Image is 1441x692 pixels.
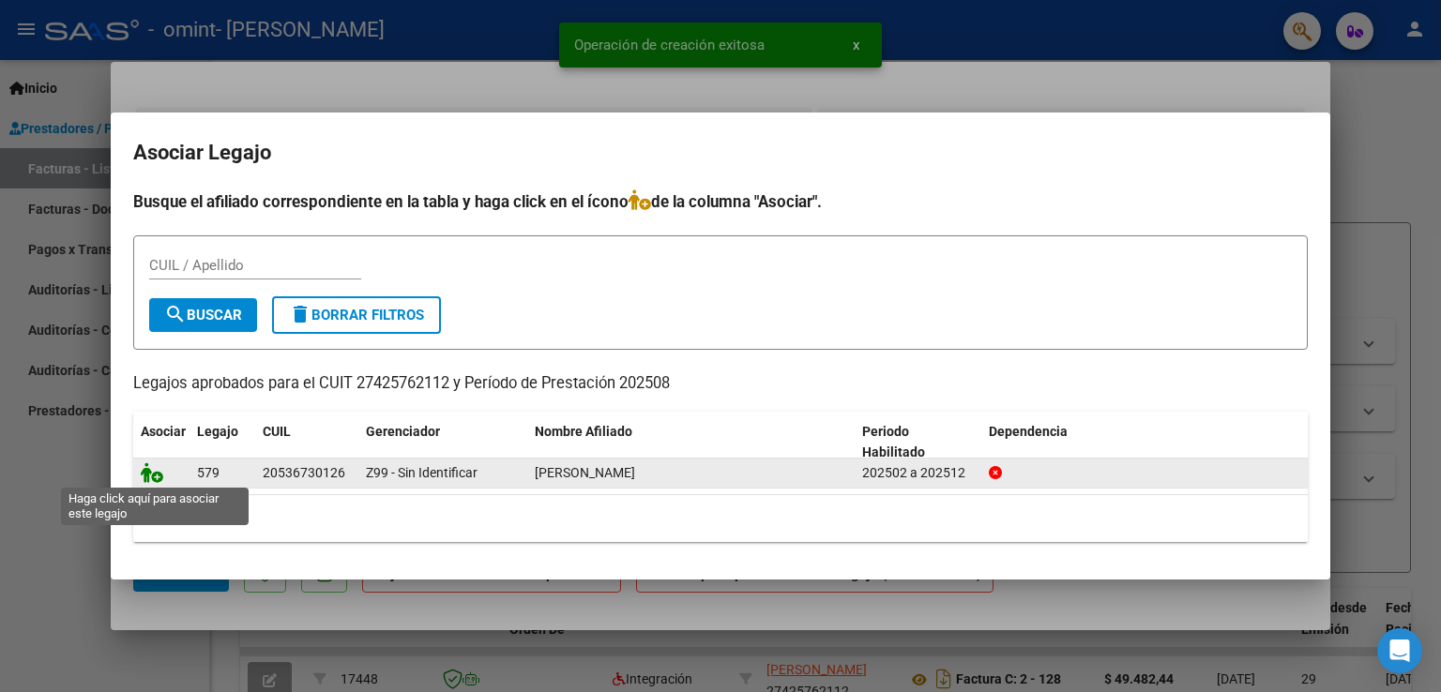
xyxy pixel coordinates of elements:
[1377,628,1422,673] div: Open Intercom Messenger
[535,424,632,439] span: Nombre Afiliado
[164,303,187,325] mat-icon: search
[190,412,255,474] datatable-header-cell: Legajo
[855,412,981,474] datatable-header-cell: Periodo Habilitado
[289,303,311,325] mat-icon: delete
[164,307,242,323] span: Buscar
[862,424,925,460] span: Periodo Habilitado
[263,424,291,439] span: CUIL
[133,372,1308,396] p: Legajos aprobados para el CUIT 27425762112 y Período de Prestación 202508
[535,465,635,480] span: LAZARTE JULIO BENJAMIN
[133,412,190,474] datatable-header-cell: Asociar
[133,189,1308,214] h4: Busque el afiliado correspondiente en la tabla y haga click en el ícono de la columna "Asociar".
[862,462,974,484] div: 202502 a 202512
[358,412,527,474] datatable-header-cell: Gerenciador
[263,462,345,484] div: 20536730126
[197,465,220,480] span: 579
[197,424,238,439] span: Legajo
[527,412,855,474] datatable-header-cell: Nombre Afiliado
[981,412,1309,474] datatable-header-cell: Dependencia
[272,296,441,334] button: Borrar Filtros
[366,465,478,480] span: Z99 - Sin Identificar
[255,412,358,474] datatable-header-cell: CUIL
[289,307,424,323] span: Borrar Filtros
[149,298,257,332] button: Buscar
[141,424,186,439] span: Asociar
[366,424,440,439] span: Gerenciador
[989,424,1068,439] span: Dependencia
[133,495,1308,542] div: 1 registros
[133,135,1308,171] h2: Asociar Legajo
